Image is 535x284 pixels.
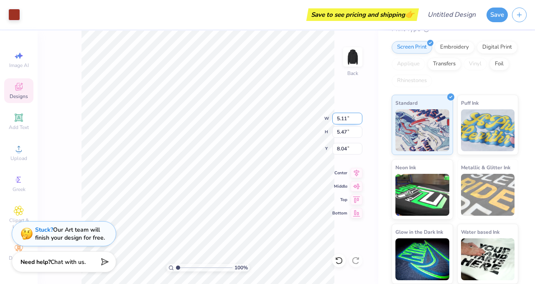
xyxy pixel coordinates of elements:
input: Untitled Design [421,6,482,23]
div: Vinyl [464,58,487,70]
img: Glow in the Dark Ink [395,238,449,280]
div: Screen Print [392,41,432,54]
div: Save to see pricing and shipping [308,8,417,21]
span: Center [332,170,347,176]
img: Water based Ink [461,238,515,280]
span: Standard [395,98,418,107]
img: Puff Ink [461,109,515,151]
span: 👉 [405,9,414,19]
span: Clipart & logos [4,217,33,230]
span: Image AI [9,62,29,69]
img: Back [344,49,361,65]
span: Bottom [332,210,347,216]
span: Middle [332,183,347,189]
img: Metallic & Glitter Ink [461,174,515,216]
div: Applique [392,58,425,70]
span: Upload [10,155,27,162]
img: Standard [395,109,449,151]
div: Digital Print [477,41,517,54]
span: Designs [10,93,28,100]
strong: Need help? [20,258,51,266]
span: Greek [13,186,25,193]
span: Chat with us. [51,258,86,266]
span: 100 % [234,264,248,271]
img: Neon Ink [395,174,449,216]
span: Water based Ink [461,227,499,236]
div: Rhinestones [392,75,432,87]
div: Transfers [428,58,461,70]
span: Metallic & Glitter Ink [461,163,510,172]
div: Embroidery [435,41,474,54]
span: Top [332,197,347,203]
span: Puff Ink [461,98,479,107]
span: Add Text [9,124,29,131]
div: Our Art team will finish your design for free. [35,226,105,242]
strong: Stuck? [35,226,53,234]
div: Back [347,70,358,77]
button: Save [487,8,508,22]
span: Decorate [9,255,29,261]
span: Neon Ink [395,163,416,172]
div: Foil [489,58,509,70]
span: Glow in the Dark Ink [395,227,443,236]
